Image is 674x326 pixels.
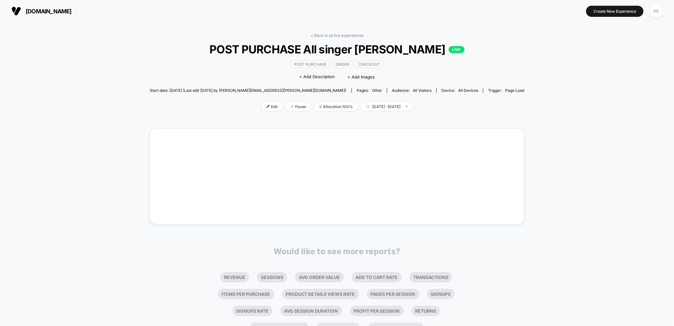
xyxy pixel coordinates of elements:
[505,88,524,93] span: Page Load
[257,272,287,282] li: Sessions
[314,102,358,111] span: Allocation: 100%
[220,272,249,282] li: Revenue
[648,5,664,18] button: HE
[367,289,419,299] li: Pages Per Session
[650,5,663,17] div: HE
[427,289,455,299] li: Signups
[295,272,344,282] li: Avg Order Value
[168,43,505,56] span: POST PURCHASE All singer [PERSON_NAME]
[586,6,644,17] button: Create New Experience
[361,102,413,111] span: [DATE] - [DATE]
[458,88,478,93] span: all devices
[372,88,382,93] span: other
[281,306,342,316] li: Avg Session Duration
[262,102,283,111] span: Edit
[10,6,74,16] button: [DOMAIN_NAME]
[274,247,400,256] p: Would like to see more reports?
[311,33,363,38] a: < Back to all live experiences
[299,74,335,80] span: + Add Description
[352,272,401,282] li: Add To Cart Rate
[366,105,369,108] img: calendar
[319,105,322,108] img: rebalance
[350,306,404,316] li: Profit Per Session
[11,6,21,16] img: Visually logo
[355,61,383,68] span: checkout
[449,46,465,53] p: LIVE
[150,88,346,93] span: Start date: [DATE] (Last edit [DATE] by [PERSON_NAME][EMAIL_ADDRESS][PERSON_NAME][DOMAIN_NAME])
[333,61,352,68] span: Singer
[286,102,311,111] span: Pause
[488,88,524,93] div: Trigger:
[291,61,329,68] span: Post Purchase
[26,8,72,15] span: [DOMAIN_NAME]
[347,74,375,79] span: + Add Images
[436,88,483,93] span: Device:
[233,306,273,316] li: Signups Rate
[291,105,294,108] img: end
[409,272,452,282] li: Transactions
[282,289,359,299] li: Product Details Views Rate
[267,105,270,108] img: edit
[412,306,440,316] li: Returns
[218,289,274,299] li: Items Per Purchase
[406,106,408,107] img: end
[392,88,432,93] div: Audience:
[357,88,382,93] div: Pages:
[413,88,432,93] span: All Visitors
